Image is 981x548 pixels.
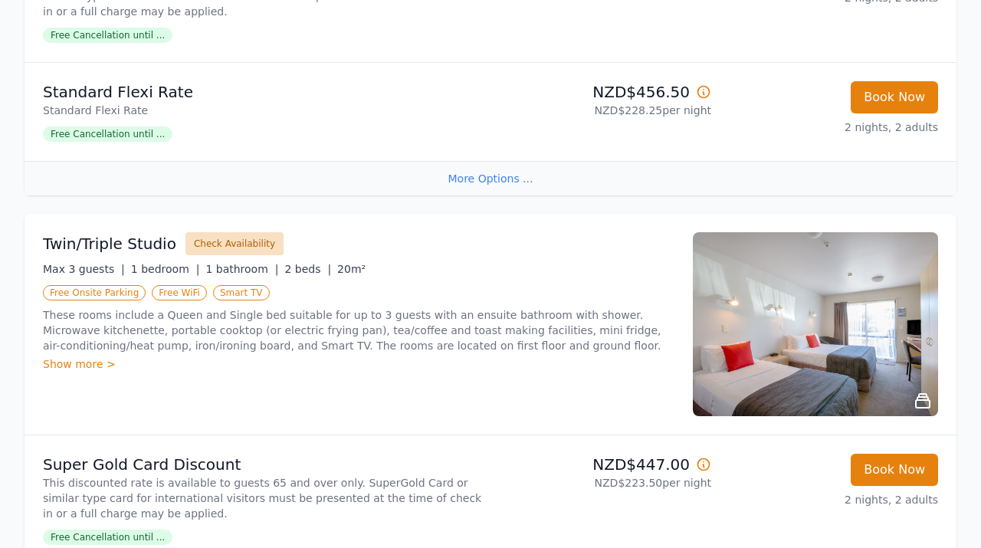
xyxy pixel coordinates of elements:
[497,81,711,103] p: NZD$456.50
[851,81,938,113] button: Book Now
[43,454,484,475] p: Super Gold Card Discount
[43,530,172,545] span: Free Cancellation until ...
[25,161,956,195] div: More Options ...
[205,263,278,275] span: 1 bathroom |
[43,475,484,521] p: This discounted rate is available to guests 65 and over only. SuperGold Card or similar type card...
[43,126,172,142] span: Free Cancellation until ...
[337,263,366,275] span: 20m²
[43,103,484,118] p: Standard Flexi Rate
[185,232,284,255] button: Check Availability
[497,475,711,491] p: NZD$223.50 per night
[43,28,172,43] span: Free Cancellation until ...
[43,285,146,300] span: Free Onsite Parking
[497,103,711,118] p: NZD$228.25 per night
[43,263,125,275] span: Max 3 guests |
[43,356,674,372] div: Show more >
[723,492,938,507] p: 2 nights, 2 adults
[284,263,331,275] span: 2 beds |
[152,285,207,300] span: Free WiFi
[43,307,674,353] p: These rooms include a Queen and Single bed suitable for up to 3 guests with an ensuite bathroom w...
[43,233,176,254] h3: Twin/Triple Studio
[723,120,938,135] p: 2 nights, 2 adults
[497,454,711,475] p: NZD$447.00
[131,263,200,275] span: 1 bedroom |
[213,285,270,300] span: Smart TV
[43,81,484,103] p: Standard Flexi Rate
[851,454,938,486] button: Book Now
